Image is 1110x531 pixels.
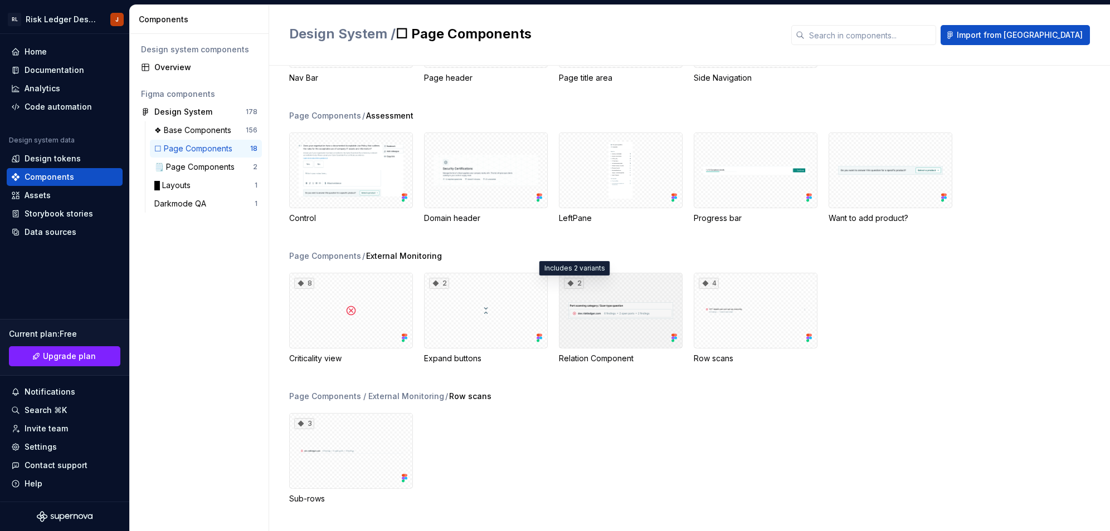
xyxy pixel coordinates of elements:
div: 2Expand buttons [424,273,548,364]
span: / [362,250,365,262]
div: Design system components [141,44,257,55]
div: Home [25,46,47,57]
div: Help [25,478,42,489]
div: Assets [25,190,51,201]
span: External Monitoring [366,250,442,262]
div: Sub-rows [289,493,413,504]
div: Control [289,132,413,224]
div: 3Sub-rows [289,413,413,504]
div: J [115,15,119,24]
div: Overview [154,62,257,73]
div: Analytics [25,83,60,94]
div: Want to add product? [829,132,952,224]
button: Search ⌘K [7,401,123,419]
div: Design System [154,106,212,117]
div: 4Row scans [694,273,817,364]
div: Invite team [25,423,68,434]
a: Invite team [7,420,123,437]
div: Includes 2 variants [539,261,610,276]
button: Upgrade plan [9,346,120,366]
span: Assessment [366,110,413,121]
div: Nav Bar [289,72,413,83]
a: Design tokens [7,150,123,168]
div: Design system data [9,136,75,145]
div: Design tokens [25,153,81,164]
div: Documentation [25,65,84,76]
div: Row scans [694,353,817,364]
a: Storybook stories [7,205,123,223]
div: Figma components [141,88,257,100]
svg: Supernova Logo [37,511,93,522]
a: Code automation [7,98,123,116]
div: Notifications [25,386,75,397]
a: Analytics [7,80,123,97]
span: Row scans [449,391,491,402]
div: Expand buttons [424,353,548,364]
div: 2 [564,278,584,289]
button: RLRisk Ledger Design SystemJ [2,7,127,31]
div: Want to add product? [829,213,952,224]
div: 🗒️ Page Components [154,161,239,173]
input: Search in components... [805,25,936,45]
div: 2 [253,163,257,171]
a: Data sources [7,223,123,241]
div: 2 [429,278,449,289]
div: RL [8,13,21,26]
div: Settings [25,441,57,453]
a: Design System178 [137,103,262,121]
div: Domain header [424,213,548,224]
span: Upgrade plan [43,351,96,362]
a: 🗒️ Page Components2 [150,158,262,176]
div: Page Components / External Monitoring [289,391,444,402]
div: 178 [246,107,257,116]
a: Components [7,168,123,186]
div: ☐ Page Components [154,143,237,154]
div: Darkmode QA [154,198,211,209]
div: Criticality view [289,353,413,364]
div: 18 [250,144,257,153]
a: Settings [7,438,123,456]
div: Components [25,171,74,183]
a: Home [7,43,123,61]
button: Notifications [7,383,123,401]
a: ❖ Base Components156 [150,121,262,139]
div: ❖ Base Components [154,125,236,136]
div: Contact support [25,460,87,471]
div: Progress bar [694,132,817,224]
div: 1 [255,199,257,208]
a: Overview [137,58,262,76]
div: Risk Ledger Design System [26,14,97,25]
a: Assets [7,186,123,204]
button: Import from [GEOGRAPHIC_DATA] [941,25,1090,45]
div: Current plan : Free [9,328,120,340]
div: 156 [246,126,257,135]
div: Relation Component [559,353,683,364]
span: Import from [GEOGRAPHIC_DATA] [957,29,1083,41]
div: Page Components [289,110,361,121]
div: LeftPane [559,132,683,224]
span: Design System / [289,26,396,42]
div: Progress bar [694,213,817,224]
div: Storybook stories [25,208,93,219]
div: Search ⌘K [25,405,67,416]
div: Data sources [25,227,76,238]
button: Help [7,475,123,493]
div: Page title area [559,72,683,83]
div: Domain header [424,132,548,224]
div: LeftPane [559,213,683,224]
div: Code automation [25,101,92,112]
span: / [362,110,365,121]
a: ☐ Page Components18 [150,140,262,158]
div: Page header [424,72,548,83]
a: Documentation [7,61,123,79]
a: █ Layouts1 [150,176,262,194]
div: 2Relation Component [559,273,683,364]
div: Components [139,14,264,25]
div: █ Layouts [154,180,195,191]
span: / [445,391,448,402]
a: Darkmode QA1 [150,195,262,213]
div: 8 [294,278,314,289]
div: 3 [294,418,314,429]
button: Contact support [7,456,123,474]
